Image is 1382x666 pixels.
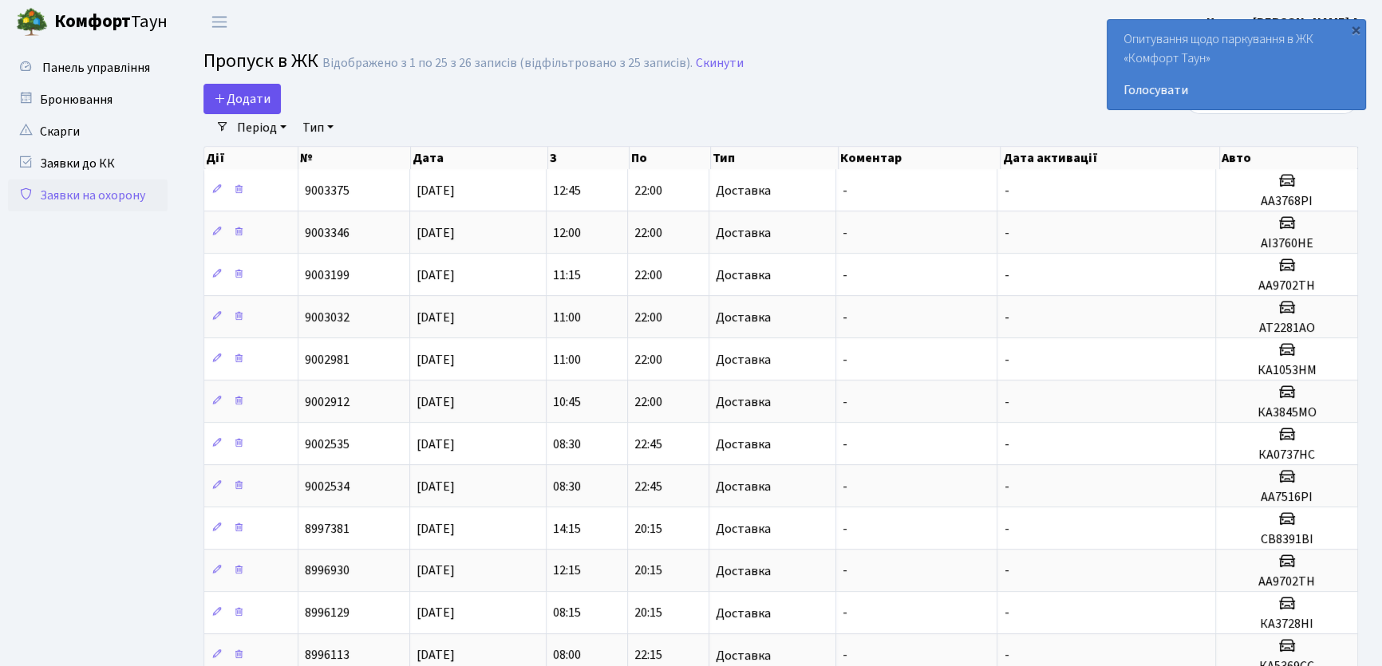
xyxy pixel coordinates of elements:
span: 22:00 [634,351,662,368]
span: 22:45 [634,435,662,453]
span: [DATE] [417,351,455,368]
span: - [843,647,847,664]
h5: АІ3760НЕ [1222,236,1351,251]
span: - [843,266,847,284]
h5: АТ2281АО [1222,321,1351,336]
a: Цитрус [PERSON_NAME] А. [1206,13,1363,32]
span: 9002534 [305,478,349,495]
span: - [1004,435,1009,453]
span: 10:45 [553,393,581,411]
h5: КА3728НІ [1222,617,1351,632]
span: 9002535 [305,435,349,453]
span: Доставка [716,311,771,324]
span: 22:00 [634,309,662,326]
span: - [843,224,847,242]
span: - [1004,562,1009,580]
th: З [548,147,630,169]
span: Доставка [716,565,771,577]
span: [DATE] [417,562,455,580]
span: 9002912 [305,393,349,411]
span: Доставка [716,396,771,408]
span: - [843,393,847,411]
h5: КА0737НС [1222,447,1351,463]
span: - [843,478,847,495]
span: 22:00 [634,266,662,284]
a: Бронювання [8,84,168,116]
a: Тип [296,114,340,141]
span: Таун [54,9,168,36]
span: Доставка [716,353,771,366]
b: Комфорт [54,9,131,34]
span: - [1004,605,1009,622]
button: Переключити навігацію [199,9,239,35]
span: 08:30 [553,435,581,453]
h5: КА1053НМ [1222,363,1351,378]
a: Голосувати [1123,81,1349,100]
span: 22:00 [634,182,662,199]
span: 9002981 [305,351,349,368]
span: Доставка [716,438,771,451]
span: Пропуск в ЖК [203,47,318,75]
span: 08:00 [553,647,581,664]
th: Дата [411,147,548,169]
th: Дата активації [1001,147,1220,169]
a: Період [231,114,293,141]
span: - [1004,478,1009,495]
th: Коментар [839,147,1001,169]
span: 12:00 [553,224,581,242]
span: [DATE] [417,605,455,622]
th: Дії [204,147,298,169]
span: [DATE] [417,520,455,538]
span: 8996113 [305,647,349,664]
span: 22:00 [634,224,662,242]
span: [DATE] [417,478,455,495]
span: [DATE] [417,182,455,199]
span: 20:15 [634,562,662,580]
span: 22:15 [634,647,662,664]
a: Панель управління [8,52,168,84]
span: [DATE] [417,435,455,453]
span: Панель управління [42,59,150,77]
span: 22:45 [634,478,662,495]
span: 20:15 [634,520,662,538]
span: - [1004,266,1009,284]
span: - [1004,309,1009,326]
span: - [843,605,847,622]
span: [DATE] [417,224,455,242]
a: Заявки на охорону [8,179,168,211]
th: По [630,147,711,169]
th: № [298,147,411,169]
span: Доставка [716,184,771,197]
span: 9003032 [305,309,349,326]
span: [DATE] [417,393,455,411]
b: Цитрус [PERSON_NAME] А. [1206,14,1363,31]
span: Доставка [716,607,771,620]
span: 14:15 [553,520,581,538]
span: - [843,562,847,580]
div: Відображено з 1 по 25 з 26 записів (відфільтровано з 25 записів). [322,56,693,71]
h5: АА9702ТН [1222,574,1351,589]
h5: АА3768РІ [1222,194,1351,209]
h5: СВ8391ВІ [1222,532,1351,547]
span: 9003346 [305,224,349,242]
h5: АА7516РІ [1222,490,1351,505]
span: 9003375 [305,182,349,199]
th: Тип [711,147,838,169]
span: - [843,351,847,368]
span: - [843,520,847,538]
th: Авто [1220,147,1358,169]
span: - [1004,393,1009,411]
span: 12:45 [553,182,581,199]
div: × [1348,22,1364,37]
span: 12:15 [553,562,581,580]
span: 08:30 [553,478,581,495]
a: Скарги [8,116,168,148]
span: Доставка [716,480,771,493]
span: - [1004,351,1009,368]
span: Доставка [716,227,771,239]
a: Скинути [696,56,744,71]
h5: КА3845МО [1222,405,1351,420]
a: Заявки до КК [8,148,168,179]
span: - [843,309,847,326]
span: [DATE] [417,266,455,284]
